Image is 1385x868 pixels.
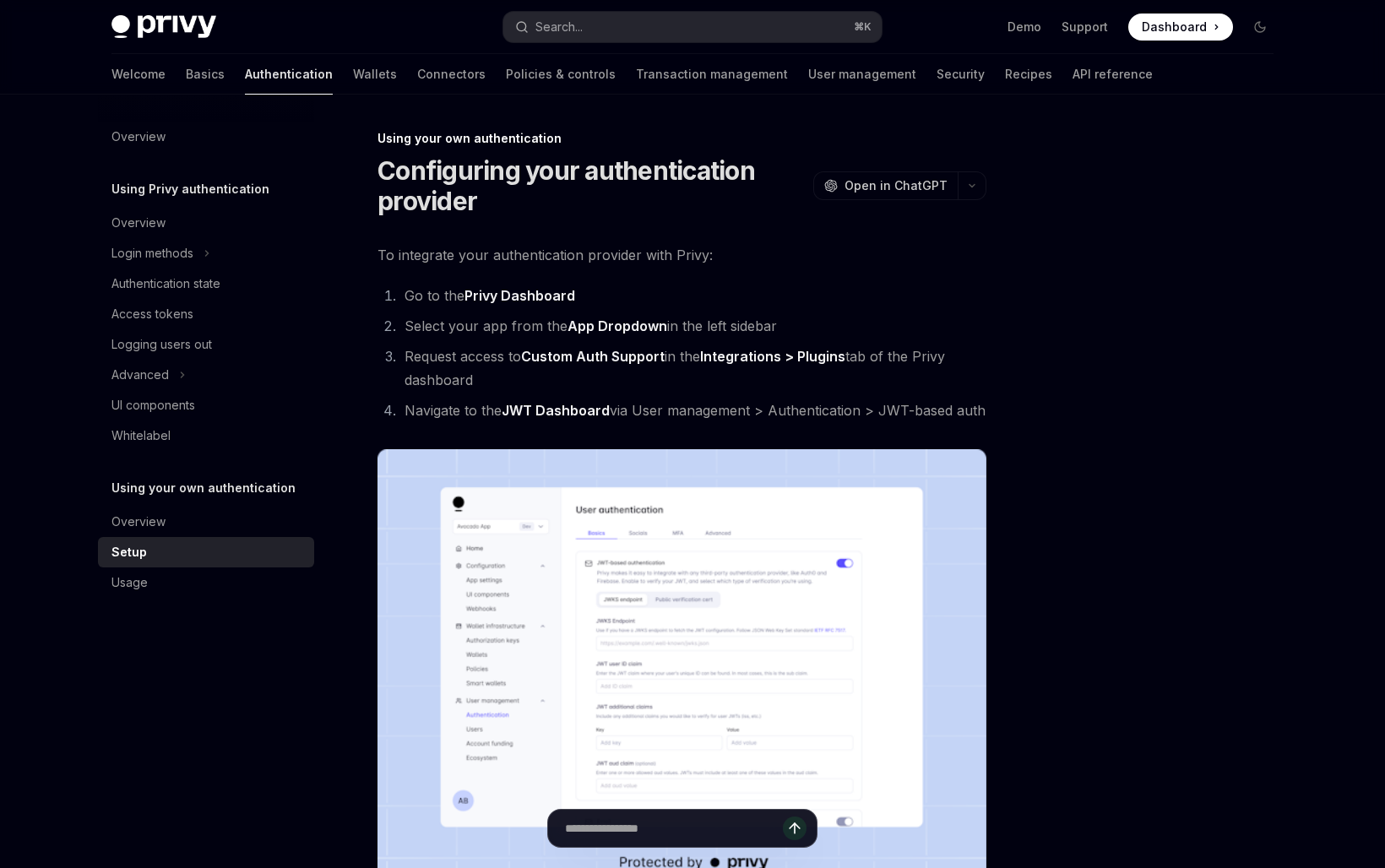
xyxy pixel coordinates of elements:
[1142,19,1207,35] span: Dashboard
[417,54,486,95] a: Connectors
[111,572,148,593] div: Usage
[1008,19,1041,35] a: Demo
[111,395,195,415] div: UI components
[506,54,616,95] a: Policies & controls
[1073,54,1153,95] a: API reference
[783,816,807,840] button: Send message
[111,54,166,95] a: Welcome
[111,274,220,294] div: Authentication state
[111,15,216,39] img: dark logo
[111,478,296,498] h5: Using your own authentication
[377,155,807,216] h1: Configuring your authentication provider
[521,348,665,365] strong: Custom Auth Support
[854,20,872,34] span: ⌘ K
[111,542,147,562] div: Setup
[636,54,788,95] a: Transaction management
[98,329,314,360] a: Logging users out
[111,365,169,385] div: Advanced
[111,213,166,233] div: Overview
[937,54,985,95] a: Security
[186,54,225,95] a: Basics
[98,537,314,567] a: Setup
[98,269,314,299] a: Authentication state
[1005,54,1052,95] a: Recipes
[464,287,575,305] a: Privy Dashboard
[377,130,986,147] div: Using your own authentication
[377,243,986,267] span: To integrate your authentication provider with Privy:
[98,122,314,152] a: Overview
[535,17,583,37] div: Search...
[1128,14,1233,41] a: Dashboard
[700,348,845,366] a: Integrations > Plugins
[813,171,958,200] button: Open in ChatGPT
[353,54,397,95] a: Wallets
[98,507,314,537] a: Overview
[399,314,986,338] li: Select your app from the in the left sidebar
[568,317,667,334] strong: App Dropdown
[111,334,212,355] div: Logging users out
[1246,14,1274,41] button: Toggle dark mode
[502,402,610,420] a: JWT Dashboard
[98,299,314,329] a: Access tokens
[111,512,166,532] div: Overview
[399,344,986,392] li: Request access to in the tab of the Privy dashboard
[245,54,333,95] a: Authentication
[111,243,193,263] div: Login methods
[399,399,986,422] li: Navigate to the via User management > Authentication > JWT-based auth
[464,287,575,304] strong: Privy Dashboard
[98,208,314,238] a: Overview
[111,304,193,324] div: Access tokens
[808,54,916,95] a: User management
[111,127,166,147] div: Overview
[845,177,948,194] span: Open in ChatGPT
[98,420,314,451] a: Whitelabel
[111,179,269,199] h5: Using Privy authentication
[98,567,314,598] a: Usage
[98,390,314,420] a: UI components
[503,12,882,42] button: Search...⌘K
[1062,19,1108,35] a: Support
[111,426,171,446] div: Whitelabel
[399,284,986,307] li: Go to the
